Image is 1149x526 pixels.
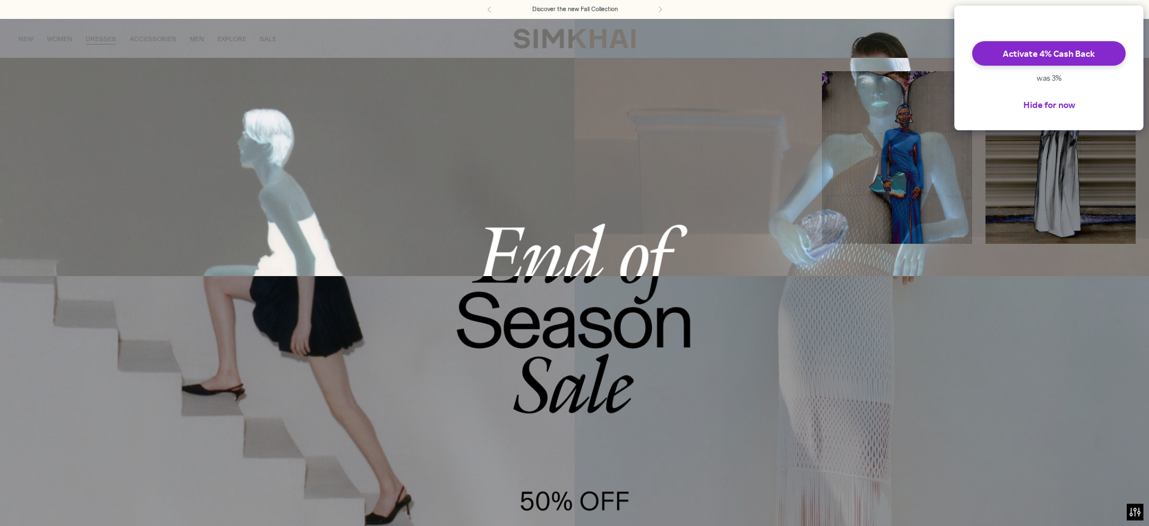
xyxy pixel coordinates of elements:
[86,27,116,51] a: DRESSES
[190,27,204,51] a: MEN
[18,27,33,51] a: NEW
[217,27,246,51] a: EXPLORE
[130,27,176,51] a: ACCESSORIES
[260,27,276,51] a: SALE
[513,28,636,50] a: SIMKHAI
[47,27,72,51] a: WOMEN
[532,5,618,14] a: Discover the new Fall Collection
